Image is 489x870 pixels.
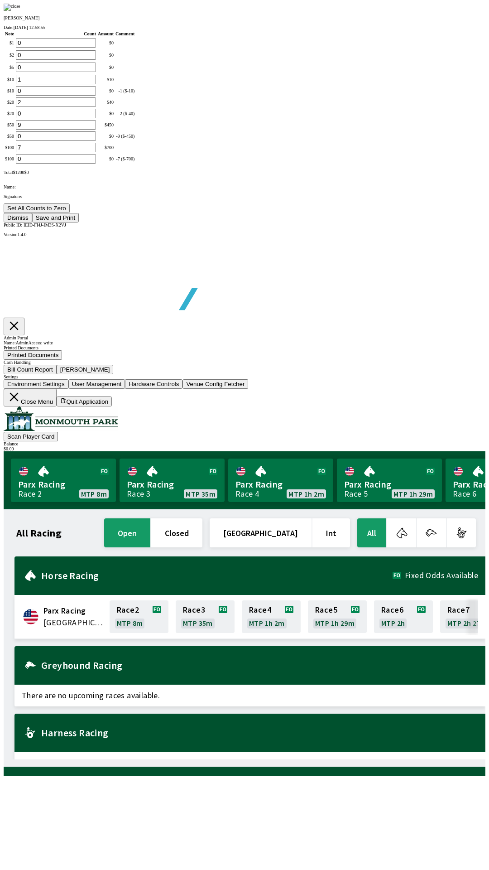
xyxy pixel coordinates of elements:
button: Printed Documents [4,350,62,360]
td: $ 5 [5,62,14,72]
a: Race6MTP 2h [374,600,433,633]
div: Total [4,170,485,175]
th: Comment [115,31,135,37]
button: Environment Settings [4,379,68,389]
th: Note [5,31,14,37]
a: Parx RacingRace 3MTP 35m [120,459,225,502]
span: MTP 2h 27m [447,619,487,627]
button: closed [151,518,202,547]
div: $ 10 [98,77,114,82]
a: Race4MTP 1h 2m [242,600,301,633]
span: Parx Racing [235,478,326,490]
div: $ 450 [98,122,114,127]
div: $ 700 [98,145,114,150]
th: Amount [97,31,114,37]
div: Version 1.4.0 [4,232,485,237]
div: Name: Admin Access: write [4,340,485,345]
div: Public ID: [4,222,485,227]
a: Parx RacingRace 2MTP 8m [11,459,116,502]
span: Race 4 [249,606,271,614]
img: close [4,4,20,11]
a: Race3MTP 35m [176,600,235,633]
div: $ 0 [98,65,114,70]
span: MTP 1h 2m [288,490,324,498]
span: MTP 1h 29m [393,490,433,498]
h2: Harness Racing [41,729,478,736]
div: Balance [4,441,485,446]
h2: Horse Racing [41,572,393,579]
button: Scan Player Card [4,432,58,441]
button: Int [312,518,350,547]
img: global tote logo [24,237,284,333]
span: Race 2 [117,606,139,614]
span: $ 0 [24,170,29,175]
td: $ 50 [5,120,14,130]
span: Race 5 [315,606,337,614]
span: Parx Racing [344,478,435,490]
div: Race 5 [344,490,368,498]
td: $ 20 [5,97,14,107]
button: Set All Counts to Zero [4,203,70,213]
div: $ 0 [98,53,114,58]
span: [DATE] 12:58:55 [14,25,45,30]
span: MTP 1h 29m [315,619,355,627]
button: Hardware Controls [125,379,182,389]
span: $ 1200 [13,170,24,175]
p: [PERSON_NAME] [4,15,485,20]
span: MTP 1h 2m [249,619,285,627]
td: $ 100 [5,142,14,153]
div: -7 ($-700) [115,156,134,161]
td: $ 2 [5,50,14,60]
h2: Greyhound Racing [41,662,478,669]
span: United States [43,617,104,628]
div: Race 3 [127,490,150,498]
div: $ 0 [98,134,114,139]
span: Race 3 [183,606,205,614]
div: -9 ($-450) [115,134,134,139]
div: Admin Portal [4,335,485,340]
button: Venue Config Fetcher [182,379,248,389]
span: Race 6 [381,606,403,614]
div: Date: [4,25,485,30]
a: Parx RacingRace 4MTP 1h 2m [228,459,333,502]
span: MTP 8m [117,619,143,627]
td: $ 10 [5,86,14,96]
span: MTP 35m [183,619,213,627]
div: $ 0 [98,156,114,161]
span: Parx Racing [127,478,217,490]
div: $ 0 [98,40,114,45]
span: There are no upcoming races available. [14,752,485,773]
p: Name: [4,184,485,189]
td: $ 20 [5,108,14,119]
td: $ 10 [5,74,14,85]
td: $ 1 [5,38,14,48]
button: All [357,518,386,547]
button: Save and Print [32,213,79,222]
div: Race 4 [235,490,259,498]
div: Race 2 [18,490,42,498]
th: Count [15,31,96,37]
button: Close Menu [4,389,57,406]
td: $ 50 [5,131,14,141]
span: Parx Racing [43,605,104,617]
div: Settings [4,374,485,379]
button: open [104,518,150,547]
span: MTP 8m [81,490,107,498]
a: Parx RacingRace 5MTP 1h 29m [337,459,442,502]
button: [GEOGRAPHIC_DATA] [210,518,312,547]
td: $ 100 [5,154,14,164]
div: $ 40 [98,100,114,105]
a: Race2MTP 8m [110,600,168,633]
div: Race 6 [453,490,476,498]
span: Parx Racing [18,478,109,490]
button: User Management [68,379,125,389]
div: Printed Documents [4,345,485,350]
button: [PERSON_NAME] [57,365,114,374]
div: -1 ($-10) [115,88,134,93]
button: Bill Count Report [4,365,57,374]
button: Dismiss [4,213,32,222]
span: Race 7 [447,606,470,614]
button: Quit Application [57,396,112,406]
a: Race5MTP 1h 29m [308,600,367,633]
span: There are no upcoming races available. [14,685,485,706]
